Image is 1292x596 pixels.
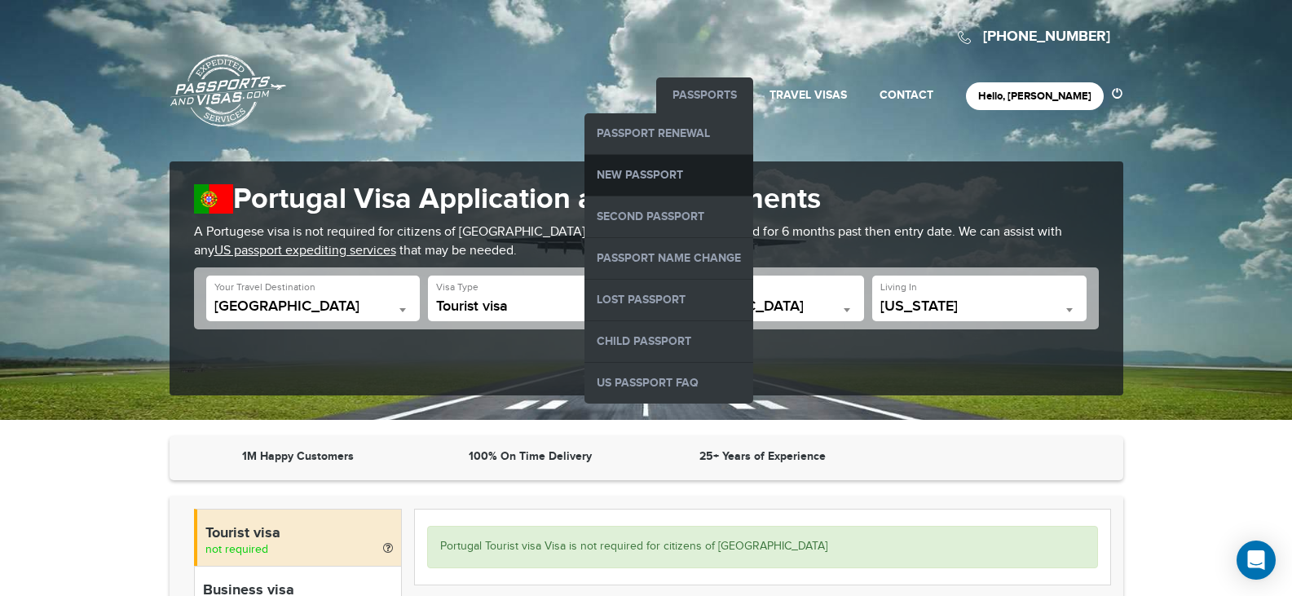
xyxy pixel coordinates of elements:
[659,298,857,315] span: United States
[469,449,592,463] strong: 100% On Time Delivery
[427,526,1098,568] div: Portugal Tourist visa Visa is not required for citizens of [GEOGRAPHIC_DATA]
[214,298,412,315] span: Portugal
[214,298,412,321] span: Portugal
[880,298,1078,315] span: California
[205,526,393,542] h4: Tourist visa
[242,449,354,463] strong: 1M Happy Customers
[205,543,268,556] span: not required
[436,298,634,321] span: Tourist visa
[983,28,1110,46] a: [PHONE_NUMBER]
[659,298,857,321] span: United States
[584,363,753,404] a: US Passport FAQ
[436,298,634,315] span: Tourist visa
[880,280,917,294] label: Living In
[194,182,1099,217] h1: Portugal Visa Application and Requirements
[214,280,315,294] label: Your Travel Destination
[584,155,753,196] a: New Passport
[978,90,1091,103] a: Hello, [PERSON_NAME]
[584,238,753,279] a: Passport Name Change
[769,88,847,102] a: Travel Visas
[883,448,1107,468] iframe: Customer reviews powered by Trustpilot
[672,88,737,102] a: Passports
[194,223,1099,261] p: A Portugese visa is not required for citizens of [GEOGRAPHIC_DATA]. You will need a passport vali...
[1237,541,1276,580] div: Open Intercom Messenger
[170,54,286,127] a: Passports & [DOMAIN_NAME]
[880,88,933,102] a: Contact
[584,321,753,362] a: Child Passport
[584,280,753,320] a: Lost Passport
[436,280,478,294] label: Visa Type
[584,113,753,154] a: Passport Renewal
[214,243,396,258] a: US passport expediting services
[584,196,753,237] a: Second Passport
[699,449,826,463] strong: 25+ Years of Experience
[880,298,1078,321] span: California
